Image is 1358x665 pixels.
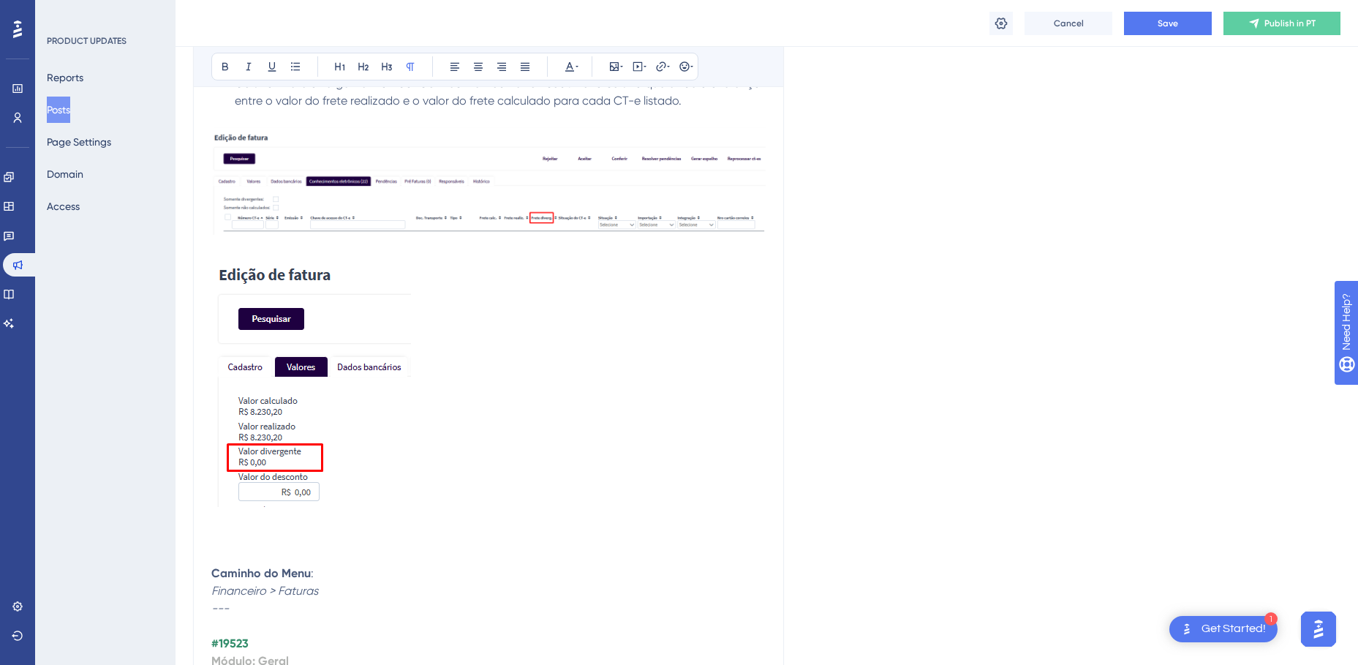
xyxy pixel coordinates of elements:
button: Domain [47,161,83,187]
button: Reports [47,64,83,91]
div: Open Get Started! checklist, remaining modules: 1 [1169,616,1278,642]
span: Save [1158,18,1178,29]
strong: Caminho do Menu [211,566,311,580]
span: Need Help? [34,4,91,21]
img: launcher-image-alternative-text [1178,620,1196,638]
button: Cancel [1025,12,1112,35]
em: --- [211,601,229,615]
strong: #19523 [211,636,249,650]
span: Publish in PT [1264,18,1316,29]
button: Save [1124,12,1212,35]
span: : [311,566,314,580]
span: Coluna "Frete divergente" na Aba "Conhecimentos Eletrônicos": Nova coluna que exibe a diferença e... [235,76,763,108]
div: 1 [1264,612,1278,625]
iframe: UserGuiding AI Assistant Launcher [1297,607,1340,651]
button: Posts [47,97,70,123]
div: Get Started! [1202,621,1266,637]
span: Cancel [1054,18,1084,29]
div: PRODUCT UPDATES [47,35,127,47]
button: Page Settings [47,129,111,155]
button: Access [47,193,80,219]
button: Publish in PT [1223,12,1340,35]
em: Financeiro > Faturas [211,584,318,598]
